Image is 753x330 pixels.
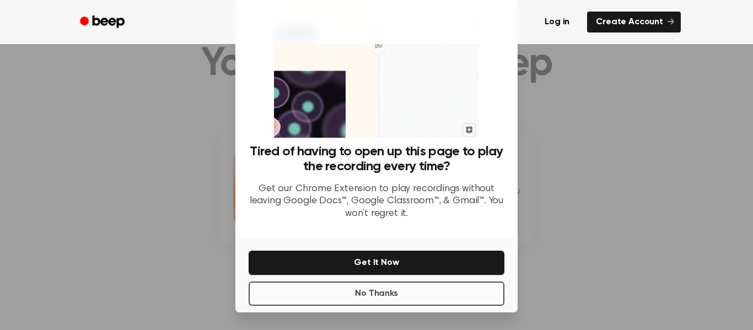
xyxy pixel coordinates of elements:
[249,282,504,306] button: No Thanks
[72,12,135,33] a: Beep
[249,251,504,275] button: Get It Now
[587,12,681,33] a: Create Account
[249,144,504,174] h3: Tired of having to open up this page to play the recording every time?
[249,183,504,220] p: Get our Chrome Extension to play recordings without leaving Google Docs™, Google Classroom™, & Gm...
[534,9,580,35] a: Log in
